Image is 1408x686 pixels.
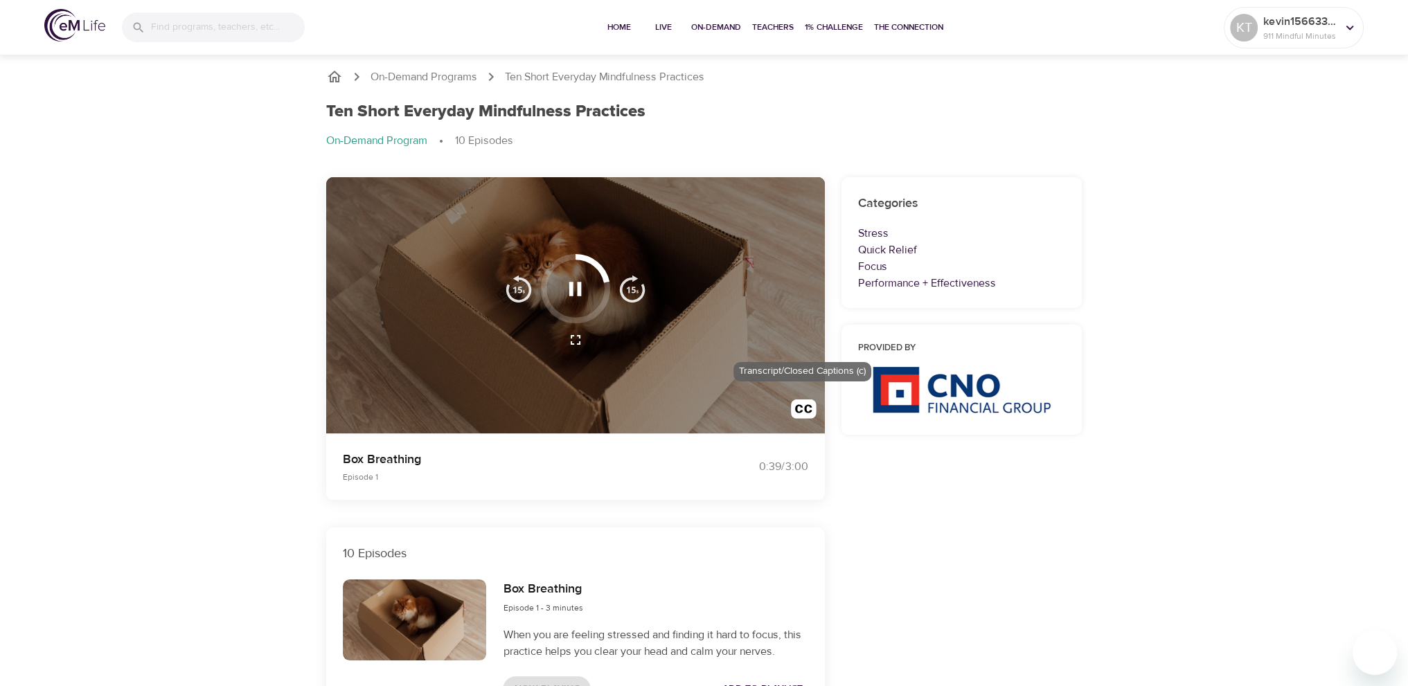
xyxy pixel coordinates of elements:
p: Quick Relief [858,242,1066,258]
p: Ten Short Everyday Mindfulness Practices [505,69,704,85]
img: open_caption.svg [791,399,817,425]
nav: breadcrumb [326,69,1082,85]
div: KT [1230,14,1258,42]
h1: Ten Short Everyday Mindfulness Practices [326,102,645,122]
a: On-Demand Programs [371,69,477,85]
span: The Connection [874,20,943,35]
p: On-Demand Program [326,133,427,149]
iframe: Button to launch messaging window [1353,631,1397,675]
p: Focus [858,258,1066,275]
p: 10 Episodes [455,133,513,149]
p: Box Breathing [343,450,688,469]
h6: Provided by [858,341,1066,356]
p: kevin1566334619 [1263,13,1337,30]
p: 911 Mindful Minutes [1263,30,1337,42]
p: Episode 1 [343,471,688,483]
h6: Categories [858,194,1066,214]
span: 1% Challenge [805,20,863,35]
p: 10 Episodes [343,544,808,563]
img: 15s_next.svg [618,275,646,303]
span: Teachers [752,20,794,35]
p: When you are feeling stressed and finding it hard to focus, this practice helps you clear your he... [503,626,808,660]
input: Find programs, teachers, etc... [151,12,305,42]
nav: breadcrumb [326,133,1082,150]
h6: Box Breathing [503,579,582,599]
span: Episode 1 - 3 minutes [503,602,582,613]
p: Performance + Effectiveness [858,275,1066,291]
span: On-Demand [691,20,741,35]
span: Live [647,20,680,35]
img: CNO%20logo.png [872,366,1051,413]
div: 0:39 / 3:00 [704,459,808,475]
img: logo [44,9,105,42]
p: Stress [858,225,1066,242]
span: Home [603,20,636,35]
img: 15s_prev.svg [505,275,533,303]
